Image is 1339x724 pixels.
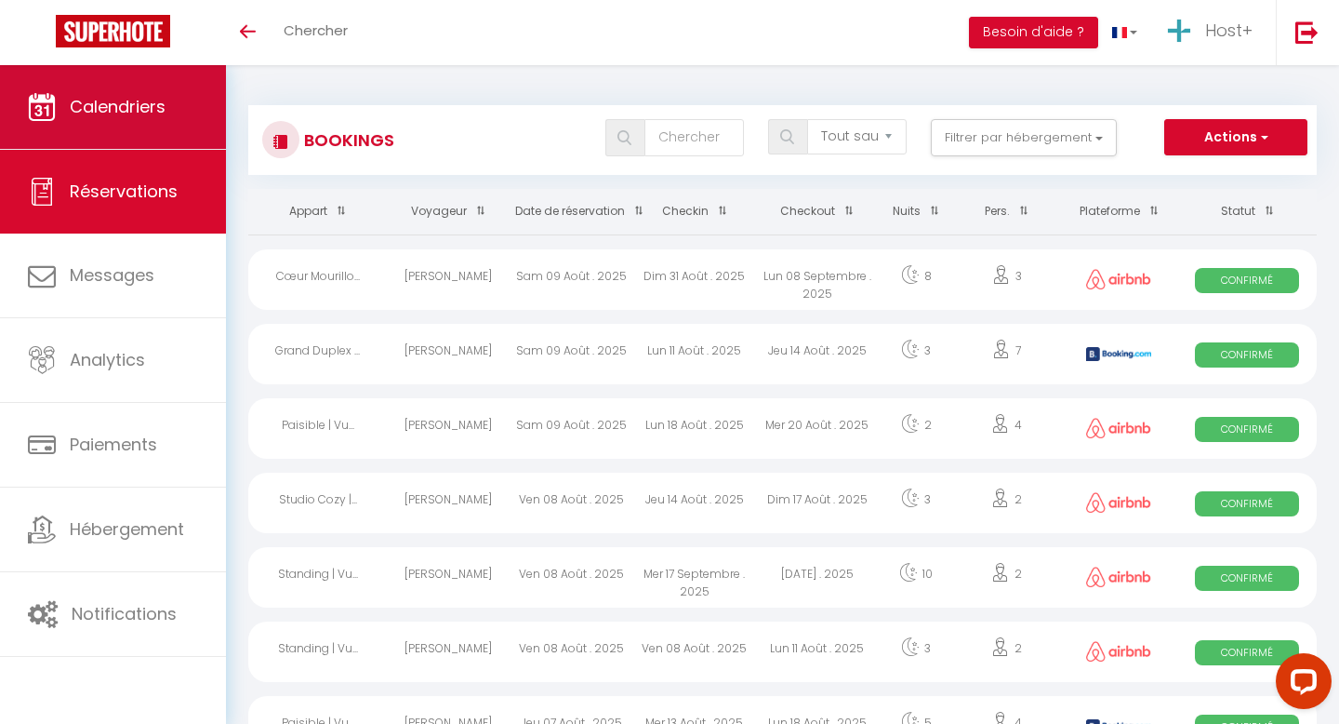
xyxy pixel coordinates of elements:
img: Super Booking [56,15,170,47]
span: Chercher [284,20,348,40]
span: Réservations [70,180,178,203]
span: Messages [70,263,154,287]
th: Sort by status [1178,189,1317,235]
th: Sort by nights [879,189,953,235]
th: Sort by checkin [633,189,756,235]
h3: Bookings [299,119,394,161]
th: Sort by booking date [510,189,633,235]
span: Host+ [1205,19,1253,42]
img: logout [1295,20,1319,44]
input: Chercher [644,119,744,156]
span: Notifications [72,602,177,625]
span: Analytics [70,348,145,371]
img: ... [1165,17,1193,45]
iframe: LiveChat chat widget [1261,646,1339,724]
th: Sort by channel [1060,189,1177,235]
th: Sort by people [953,189,1060,235]
button: Besoin d'aide ? [969,17,1098,48]
button: Actions [1164,119,1307,156]
th: Sort by guest [387,189,510,235]
button: Filtrer par hébergement [931,119,1117,156]
th: Sort by checkout [756,189,879,235]
span: Calendriers [70,95,166,118]
span: Hébergement [70,517,184,541]
span: Paiements [70,433,157,456]
th: Sort by rentals [248,189,387,235]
